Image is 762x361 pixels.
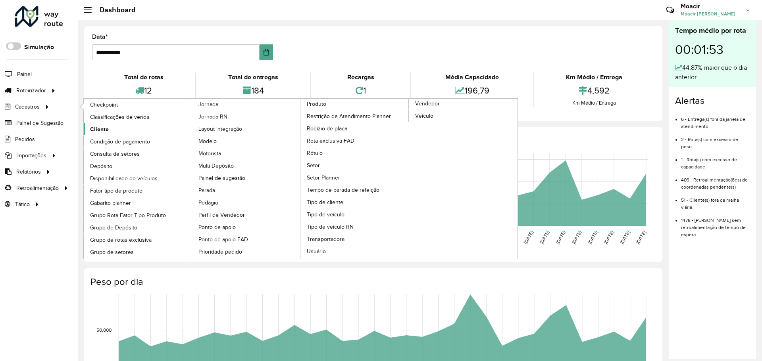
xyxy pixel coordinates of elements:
[198,82,308,99] div: 184
[90,174,158,183] span: Disponibilidade de veículos
[90,276,654,288] h4: Peso por dia
[681,110,750,130] li: 6 - Entrega(s) fora da janela de atendimento
[90,248,134,256] span: Grupo de setores
[84,209,192,221] a: Grupo Rota Fator Tipo Produto
[307,161,320,170] span: Setor
[84,222,192,233] a: Grupo de Depósito
[681,150,750,170] li: 1 - Rota(s) com excesso de capacidade
[307,137,354,145] span: Rota exclusiva FAD
[192,123,301,135] a: Layout integração
[300,184,409,196] a: Tempo de parada de refeição
[300,147,409,159] a: Rótulo
[90,150,140,158] span: Consulta de setores
[300,233,409,245] a: Transportadora
[313,73,408,82] div: Recargas
[17,70,32,78] span: Painel
[192,172,301,184] a: Painel de sugestão
[16,168,41,176] span: Relatórios
[90,236,152,244] span: Grupo de rotas exclusiva
[198,248,242,256] span: Prioridade pedido
[681,191,750,211] li: 51 - Cliente(s) fora da malha viária
[300,196,409,208] a: Tipo de cliente
[300,208,409,220] a: Tipo de veículo
[84,234,192,246] a: Grupo de rotas exclusiva
[300,122,409,134] a: Rodízio de placa
[681,211,750,238] li: 1478 - [PERSON_NAME] sem retroalimentação de tempo de espera
[307,186,379,194] span: Tempo de parada de refeição
[192,147,301,159] a: Motorista
[300,172,409,183] a: Setor Planner
[192,184,301,196] a: Parada
[415,99,440,108] span: Vendedor
[681,2,740,10] h3: Moacir
[587,230,598,245] text: [DATE]
[84,99,301,259] a: Jornada
[84,136,192,147] a: Condição de pagamento
[681,170,750,191] li: 409 - Retroalimentação(ões) de coordenadas pendente(s)
[84,111,192,123] a: Classificações de venda
[198,73,308,82] div: Total de entregas
[300,221,409,233] a: Tipo de veículo RN
[307,174,340,182] span: Setor Planner
[536,73,652,82] div: Km Médio / Entrega
[192,221,301,233] a: Ponto de apoio
[536,99,652,107] div: Km Médio / Entrega
[198,113,227,121] span: Jornada RN
[90,125,109,134] span: Cliente
[307,149,323,157] span: Rótulo
[675,95,750,107] h4: Alertas
[523,230,534,245] text: [DATE]
[413,82,531,99] div: 196,79
[16,86,46,95] span: Roteirizador
[90,211,166,220] span: Grupo Rota Fator Tipo Produto
[90,101,118,109] span: Checkpoint
[300,99,518,259] a: Vendedor
[192,99,409,259] a: Produto
[681,10,740,17] span: Moacir [PERSON_NAME]
[90,199,131,207] span: Gabarito planner
[16,184,59,192] span: Retroalimentação
[84,246,192,258] a: Grupo de setores
[555,230,566,245] text: [DATE]
[536,82,652,99] div: 4,592
[603,230,614,245] text: [DATE]
[300,110,409,122] a: Restrição de Atendimento Planner
[90,223,137,232] span: Grupo de Depósito
[15,200,30,208] span: Tático
[198,199,218,207] span: Pedágio
[300,135,409,147] a: Rota exclusiva FAD
[307,223,354,231] span: Tipo de veículo RN
[198,149,221,158] span: Motorista
[635,230,647,245] text: [DATE]
[662,2,679,19] a: Contato Rápido
[619,230,631,245] text: [DATE]
[307,247,326,256] span: Usuário
[192,160,301,172] a: Multi Depósito
[192,197,301,208] a: Pedágio
[15,135,35,143] span: Pedidos
[307,112,391,120] span: Restrição de Atendimento Planner
[94,82,193,99] div: 12
[675,25,750,36] div: Tempo médio por rota
[84,197,192,209] a: Gabarito planner
[300,159,409,171] a: Setor
[198,186,215,195] span: Parada
[192,209,301,221] a: Perfil de Vendedor
[260,44,273,60] button: Choose Date
[307,198,343,206] span: Tipo de cliente
[192,135,301,147] a: Modelo
[16,151,46,160] span: Importações
[198,162,234,170] span: Multi Depósito
[192,111,301,122] a: Jornada RN
[198,235,248,244] span: Ponto de apoio FAD
[84,172,192,184] a: Disponibilidade de veículos
[313,82,408,99] div: 1
[413,73,531,82] div: Média Capacidade
[15,103,40,111] span: Cadastros
[307,235,344,243] span: Transportadora
[24,42,54,52] label: Simulação
[192,233,301,245] a: Ponto de apoio FAD
[94,73,193,82] div: Total de rotas
[92,32,108,42] label: Data
[90,187,142,195] span: Fator tipo de produto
